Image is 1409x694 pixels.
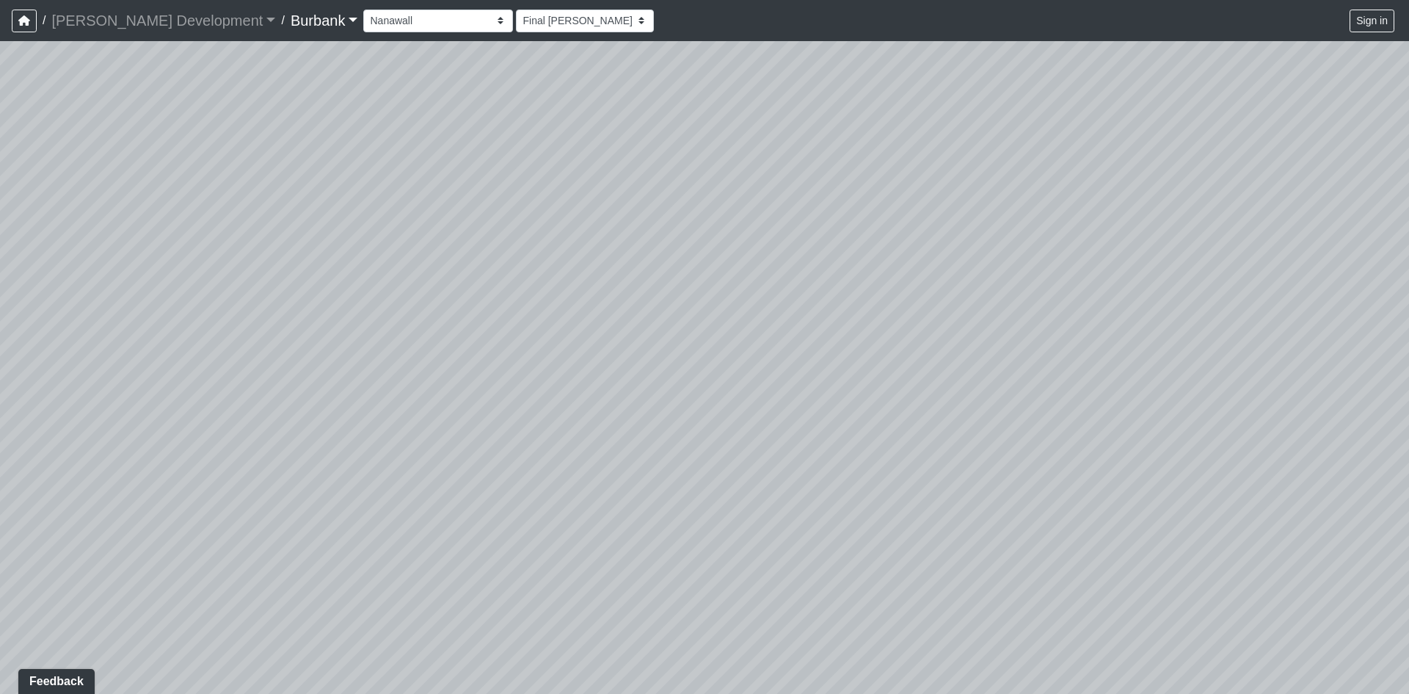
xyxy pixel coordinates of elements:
[37,6,51,35] span: /
[275,6,290,35] span: /
[11,665,98,694] iframe: Ybug feedback widget
[1350,10,1394,32] button: Sign in
[291,6,358,35] a: Burbank
[51,6,275,35] a: [PERSON_NAME] Development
